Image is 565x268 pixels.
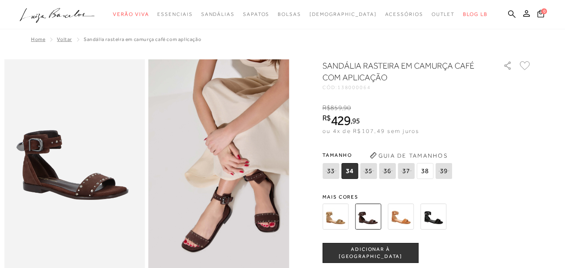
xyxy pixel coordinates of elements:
i: R$ [322,114,331,122]
button: 0 [535,9,547,20]
span: 429 [331,113,350,128]
span: BLOG LB [463,11,487,17]
span: Tamanho [322,149,454,161]
span: 36 [379,163,396,179]
div: CÓD: [322,85,490,90]
span: Outlet [432,11,455,17]
span: Mais cores [322,194,532,199]
span: 95 [352,116,360,125]
span: 90 [343,104,351,112]
a: noSubCategoriesText [201,7,235,22]
span: 34 [341,163,358,179]
img: SANDÁLIA RASTEIRA EM CAMURÇA CAFÉ COM APLICAÇÃO [355,204,381,230]
a: noSubCategoriesText [385,7,423,22]
i: , [342,104,351,112]
a: Home [31,36,45,42]
img: SANDÁLIA RASTEIRA EM CAMURÇA BEGE ARGILA COM APLICAÇÃO TURQUESA [322,204,348,230]
a: noSubCategoriesText [113,7,149,22]
span: 0 [541,8,547,14]
span: Verão Viva [113,11,149,17]
span: Sandálias [201,11,235,17]
img: SANDÁLIA RASTEIRA EM CAMURÇA CARAMELO COM REBITES [388,204,414,230]
button: Guia de Tamanhos [367,149,450,162]
span: 37 [398,163,414,179]
a: noSubCategoriesText [243,7,269,22]
span: Bolsas [278,11,301,17]
a: noSubCategoriesText [432,7,455,22]
img: SANDÁLIA RASTEIRA EM CAMURÇA PRETA COM REBITES [420,204,446,230]
span: SANDÁLIA RASTEIRA EM CAMURÇA CAFÉ COM APLICAÇÃO [84,36,201,42]
a: BLOG LB [463,7,487,22]
span: Essenciais [157,11,192,17]
span: 39 [435,163,452,179]
a: noSubCategoriesText [309,7,377,22]
button: ADICIONAR À [GEOGRAPHIC_DATA] [322,243,419,263]
a: Voltar [57,36,72,42]
i: R$ [322,104,330,112]
span: 138000064 [337,84,371,90]
a: noSubCategoriesText [157,7,192,22]
span: ADICIONAR À [GEOGRAPHIC_DATA] [323,246,418,260]
span: Sapatos [243,11,269,17]
h1: SANDÁLIA RASTEIRA EM CAMURÇA CAFÉ COM APLICAÇÃO [322,60,479,83]
i: , [350,117,360,125]
span: 33 [322,163,339,179]
a: noSubCategoriesText [278,7,301,22]
span: Acessórios [385,11,423,17]
span: 35 [360,163,377,179]
span: 859 [330,104,342,112]
span: ou 4x de R$107,49 sem juros [322,128,419,134]
span: 38 [417,163,433,179]
span: [DEMOGRAPHIC_DATA] [309,11,377,17]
